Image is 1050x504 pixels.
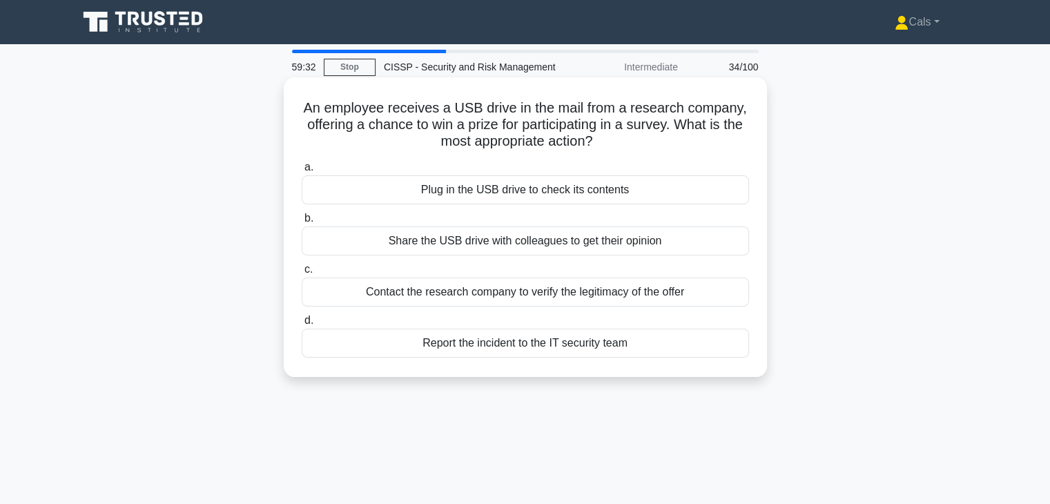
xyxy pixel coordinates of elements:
div: Contact the research company to verify the legitimacy of the offer [302,278,749,307]
a: Cals [862,8,972,36]
div: Intermediate [565,53,686,81]
div: CISSP - Security and Risk Management [376,53,565,81]
div: Report the incident to the IT security team [302,329,749,358]
div: 34/100 [686,53,767,81]
a: Stop [324,59,376,76]
span: d. [304,314,313,326]
div: Share the USB drive with colleagues to get their opinion [302,226,749,255]
span: c. [304,263,313,275]
div: Plug in the USB drive to check its contents [302,175,749,204]
div: 59:32 [284,53,324,81]
h5: An employee receives a USB drive in the mail from a research company, offering a chance to win a ... [300,99,750,151]
span: b. [304,212,313,224]
span: a. [304,161,313,173]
